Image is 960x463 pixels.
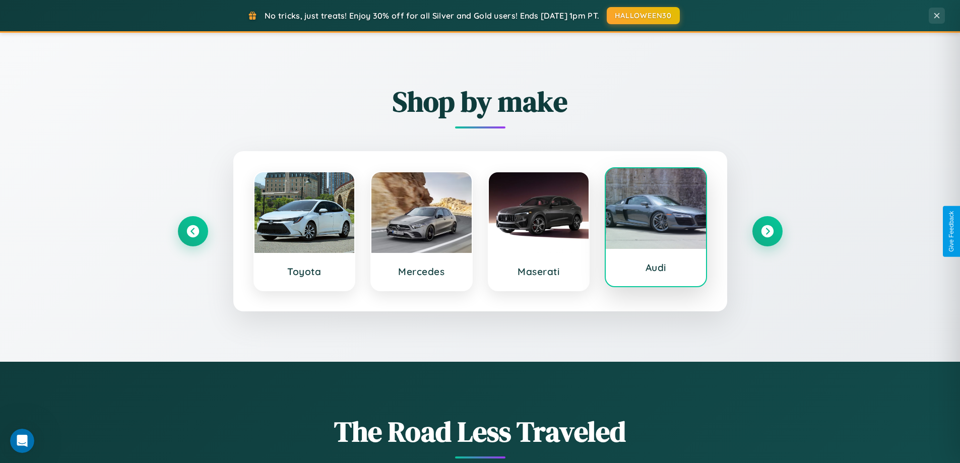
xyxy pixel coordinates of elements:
[178,412,783,451] h1: The Road Less Traveled
[616,261,696,274] h3: Audi
[607,7,680,24] button: HALLOWEEN30
[265,266,345,278] h3: Toyota
[178,82,783,121] h2: Shop by make
[10,429,34,453] iframe: Intercom live chat
[499,266,579,278] h3: Maserati
[948,211,955,252] div: Give Feedback
[265,11,599,21] span: No tricks, just treats! Enjoy 30% off for all Silver and Gold users! Ends [DATE] 1pm PT.
[381,266,462,278] h3: Mercedes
